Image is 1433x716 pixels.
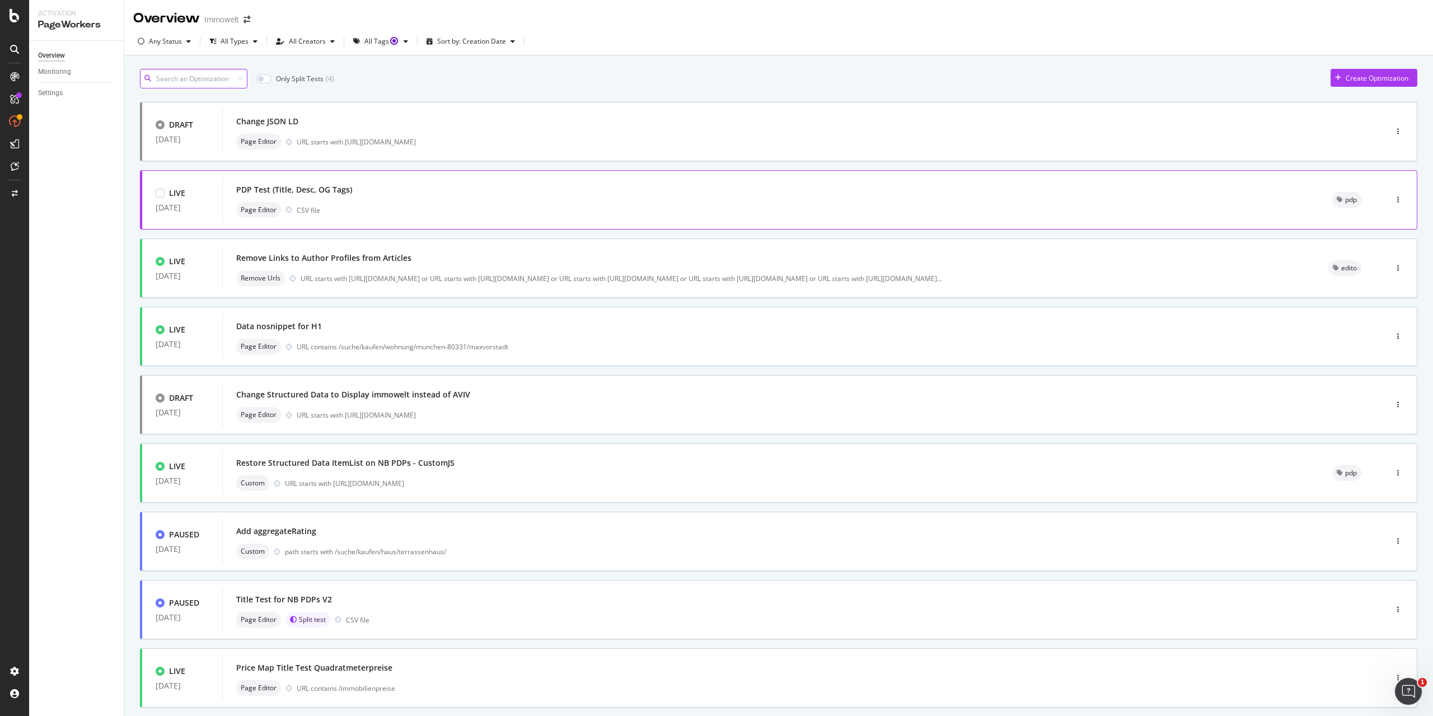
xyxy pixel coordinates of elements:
[299,616,326,623] span: Split test
[236,544,269,559] div: neutral label
[297,684,1339,693] div: URL contains /immobilienpreise
[169,392,193,404] div: DRAFT
[241,411,277,418] span: Page Editor
[221,38,249,45] div: All Types
[140,69,247,88] input: Search an Optimization
[437,38,506,45] div: Sort by: Creation Date
[133,32,195,50] button: Any Status
[156,135,209,144] div: [DATE]
[169,119,193,130] div: DRAFT
[276,74,324,83] div: Only Split Tests
[422,32,519,50] button: Sort by: Creation Date
[297,137,1339,147] div: URL starts with [URL][DOMAIN_NAME]
[156,545,209,554] div: [DATE]
[156,408,209,417] div: [DATE]
[241,480,265,486] span: Custom
[38,66,116,78] a: Monitoring
[271,32,339,50] button: All Creators
[236,475,269,491] div: neutral label
[1345,470,1357,476] span: pdp
[236,680,281,696] div: neutral label
[1341,265,1357,272] span: edito
[289,38,326,45] div: All Creators
[1328,260,1361,276] div: neutral label
[241,685,277,691] span: Page Editor
[349,32,413,50] button: All TagsTooltip anchor
[236,202,281,218] div: neutral label
[1346,73,1408,83] div: Create Optimization
[937,274,942,283] span: ...
[38,66,71,78] div: Monitoring
[149,38,182,45] div: Any Status
[1332,192,1361,208] div: neutral label
[236,339,281,354] div: neutral label
[38,87,116,99] a: Settings
[156,340,209,349] div: [DATE]
[364,38,399,45] div: All Tags
[236,184,352,195] div: PDP Test (Title, Desc, OG Tags)
[169,666,185,677] div: LIVE
[297,410,1339,420] div: URL starts with [URL][DOMAIN_NAME]
[38,50,116,62] a: Overview
[38,87,63,99] div: Settings
[236,662,392,673] div: Price Map Title Test Quadratmeterpreise
[346,615,369,625] div: CSV file
[1345,196,1357,203] span: pdp
[301,274,942,283] div: URL starts with [URL][DOMAIN_NAME] or URL starts with [URL][DOMAIN_NAME] or URL starts with [URL]...
[236,270,285,286] div: neutral label
[236,134,281,149] div: neutral label
[156,681,209,690] div: [DATE]
[241,343,277,350] span: Page Editor
[241,548,265,555] span: Custom
[38,50,65,62] div: Overview
[236,594,332,605] div: Title Test for NB PDPs V2
[204,14,239,25] div: Immowelt
[1331,69,1417,87] button: Create Optimization
[285,547,1339,556] div: path starts with /suche/kaufen/haus/terrassenhaus/
[236,612,281,628] div: neutral label
[156,272,209,280] div: [DATE]
[243,16,250,24] div: arrow-right-arrow-left
[156,203,209,212] div: [DATE]
[205,32,262,50] button: All Types
[389,36,399,46] div: Tooltip anchor
[169,529,199,540] div: PAUSED
[236,407,281,423] div: neutral label
[133,9,200,28] div: Overview
[236,389,470,400] div: Change Structured Data to Display immowelt instead of AVIV
[326,74,334,83] div: ( 4 )
[297,205,320,215] div: CSV file
[156,476,209,485] div: [DATE]
[236,526,316,537] div: Add aggregateRating
[169,324,185,335] div: LIVE
[241,207,277,213] span: Page Editor
[236,321,322,332] div: Data nosnippet for H1
[38,9,115,18] div: Activation
[1395,678,1422,705] iframe: Intercom live chat
[156,613,209,622] div: [DATE]
[1418,678,1427,687] span: 1
[285,612,330,628] div: brand label
[285,479,1305,488] div: URL starts with [URL][DOMAIN_NAME]
[236,457,455,469] div: Restore Structured Data ItemList on NB PDPs - CustomJS
[169,256,185,267] div: LIVE
[169,461,185,472] div: LIVE
[241,616,277,623] span: Page Editor
[236,116,298,127] div: Change JSON LD
[297,342,1339,352] div: URL contains /suche/kaufen/wohnung/munchen-80331/maxvorstadt
[241,275,280,282] span: Remove Urls
[241,138,277,145] span: Page Editor
[38,18,115,31] div: PageWorkers
[236,252,411,264] div: Remove Links to Author Profiles from Articles
[1332,465,1361,481] div: neutral label
[169,188,185,199] div: LIVE
[169,597,199,609] div: PAUSED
